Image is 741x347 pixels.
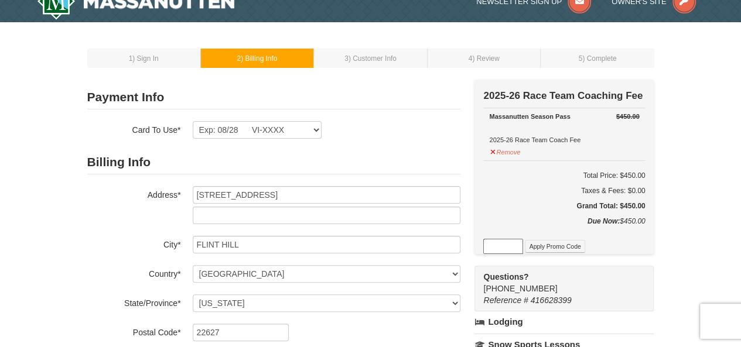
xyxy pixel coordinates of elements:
label: City* [87,236,181,250]
strong: Due Now: [588,217,620,225]
span: ) Billing Info [241,54,277,63]
h2: Billing Info [87,150,460,174]
label: Country* [87,265,181,280]
small: 3 [344,54,397,63]
h2: Payment Info [87,85,460,109]
h6: Total Price: $450.00 [483,170,645,181]
label: Address* [87,186,181,201]
span: [PHONE_NUMBER] [483,271,633,293]
small: 2 [237,54,278,63]
label: Card To Use* [87,121,181,136]
del: $450.00 [616,113,640,120]
small: 1 [129,54,159,63]
small: 5 [579,54,617,63]
strong: 2025-26 Race Team Coaching Fee [483,90,643,101]
strong: Questions? [483,272,528,281]
span: ) Review [472,54,499,63]
label: State/Province* [87,294,181,309]
input: Billing Info [193,186,460,204]
button: Remove [489,143,521,158]
div: 2025-26 Race Team Coach Fee [489,111,639,146]
div: Massanutten Season Pass [489,111,639,122]
h5: Grand Total: $450.00 [483,200,645,212]
a: Lodging [474,311,654,332]
span: Reference # [483,296,528,305]
div: $450.00 [483,215,645,239]
small: 4 [469,54,500,63]
button: Apply Promo Code [525,240,585,253]
div: Taxes & Fees: $0.00 [483,185,645,197]
span: 416628399 [531,296,572,305]
label: Postal Code* [87,324,181,338]
span: ) Complete [582,54,616,63]
input: City [193,236,460,253]
span: ) Sign In [132,54,158,63]
span: ) Customer Info [349,54,397,63]
input: Postal Code [193,324,289,341]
